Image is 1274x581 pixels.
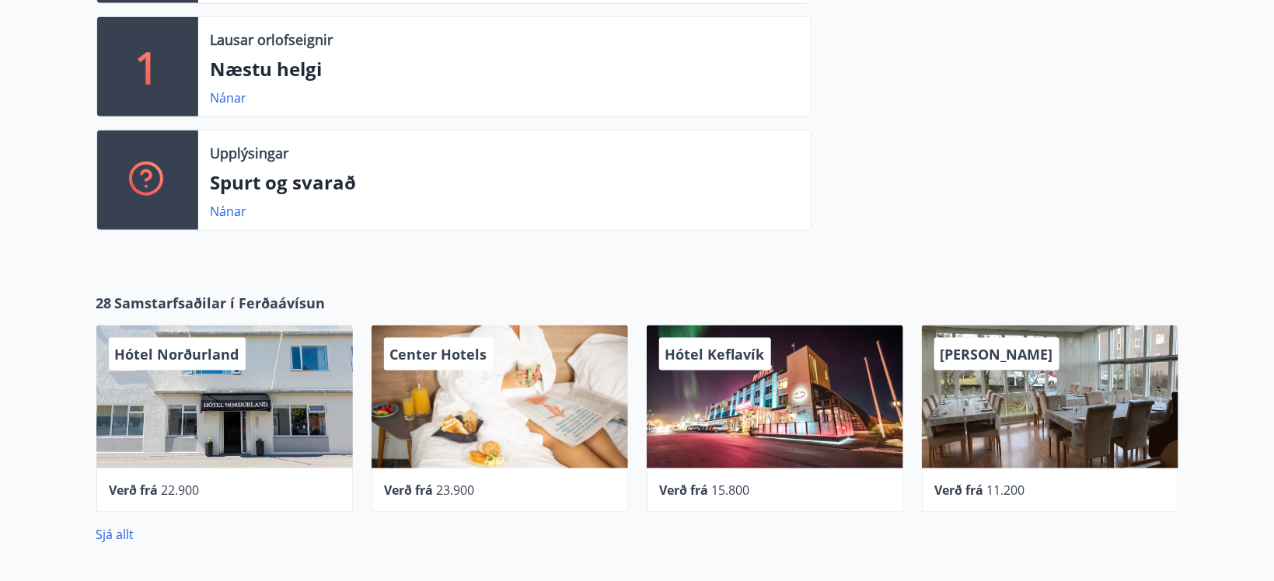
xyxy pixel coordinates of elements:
span: Hótel Norðurland [115,345,239,364]
a: Nánar [211,203,247,220]
span: 11.200 [987,482,1025,499]
p: Lausar orlofseignir [211,30,333,50]
span: Verð frá [660,482,709,499]
span: [PERSON_NAME] [941,345,1053,364]
span: 28 [96,293,112,313]
span: Samstarfsaðilar í Ferðaávísun [115,293,326,313]
span: 23.900 [437,482,475,499]
span: 22.900 [162,482,200,499]
p: Næstu helgi [211,56,798,82]
span: Verð frá [935,482,984,499]
span: Hótel Keflavík [665,345,765,364]
span: 15.800 [712,482,750,499]
span: Verð frá [110,482,159,499]
a: Nánar [211,89,247,106]
p: 1 [135,37,160,96]
p: Spurt og svarað [211,169,798,196]
a: Sjá allt [96,526,134,543]
span: Verð frá [385,482,434,499]
p: Upplýsingar [211,143,289,163]
span: Center Hotels [390,345,487,364]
